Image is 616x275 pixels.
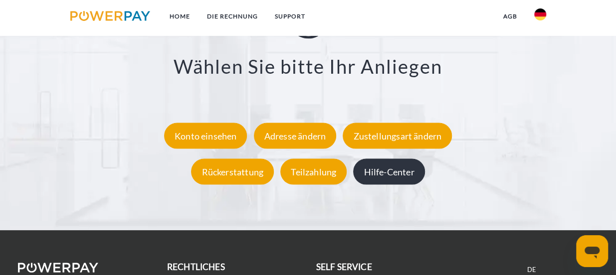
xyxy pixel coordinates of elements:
[527,266,536,274] a: DE
[353,159,424,185] div: Hilfe-Center
[316,262,372,272] b: self service
[161,7,198,25] a: Home
[70,11,151,21] img: logo-powerpay.svg
[198,7,266,25] a: DIE RECHNUNG
[534,8,546,20] img: de
[278,166,349,177] a: Teilzahlung
[343,123,452,149] div: Zustellungsart ändern
[266,7,313,25] a: SUPPORT
[280,159,347,185] div: Teilzahlung
[43,55,573,79] h3: Wählen Sie bitte Ihr Anliegen
[164,123,247,149] div: Konto einsehen
[189,166,276,177] a: Rückerstattung
[495,7,526,25] a: agb
[351,166,427,177] a: Hilfe-Center
[18,263,98,273] img: logo-powerpay-white.svg
[254,123,337,149] div: Adresse ändern
[162,131,250,141] a: Konto einsehen
[191,159,274,185] div: Rückerstattung
[340,131,454,141] a: Zustellungsart ändern
[167,262,225,272] b: rechtliches
[576,235,608,267] iframe: Schaltfläche zum Öffnen des Messaging-Fensters; Konversation läuft
[251,131,339,141] a: Adresse ändern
